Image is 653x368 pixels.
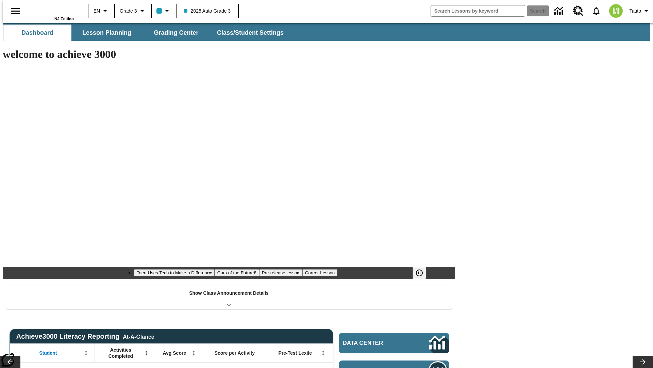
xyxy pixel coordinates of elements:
button: Class/Student Settings [212,25,289,41]
span: Grade 3 [120,7,137,15]
a: Data Center [339,333,449,353]
span: Achieve3000 Literacy Reporting [16,333,154,340]
span: Activities Completed [98,347,143,359]
a: Data Center [550,2,569,20]
div: Home [30,2,74,21]
button: Slide 2 Cars of the Future? [215,269,259,276]
button: Pause [413,267,426,279]
button: Open Menu [141,348,151,358]
span: Score per Activity [215,350,255,356]
span: Tauto [630,7,641,15]
h1: welcome to achieve 3000 [3,48,455,61]
span: Lesson Planning [82,29,131,37]
button: Dashboard [3,25,71,41]
button: Lesson carousel, Next [633,356,653,368]
button: Profile/Settings [627,5,653,17]
p: Show Class Announcement Details [189,290,269,297]
button: Open Menu [189,348,199,358]
button: Open Menu [81,348,91,358]
button: Select a new avatar [605,2,627,20]
span: EN [94,7,100,15]
button: Slide 4 Career Lesson [302,269,337,276]
span: Dashboard [21,29,53,37]
div: SubNavbar [3,23,650,41]
button: Slide 3 Pre-release lesson [259,269,302,276]
button: Language: EN, Select a language [90,5,112,17]
button: Class color is light blue. Change class color [154,5,174,17]
a: Resource Center, Will open in new tab [569,2,587,20]
span: Student [39,350,57,356]
div: At-A-Glance [123,333,154,340]
button: Lesson Planning [73,25,141,41]
a: Home [30,3,74,17]
button: Grade: Grade 3, Select a grade [117,5,149,17]
a: Notifications [587,2,605,20]
div: Show Class Announcement Details [6,286,452,309]
img: avatar image [609,4,623,18]
div: Pause [413,267,433,279]
span: Data Center [343,340,406,347]
span: Class/Student Settings [217,29,284,37]
button: Grading Center [142,25,210,41]
span: Avg Score [163,350,186,356]
span: Pre-Test Lexile [279,350,312,356]
button: Open Menu [318,348,328,358]
span: Grading Center [154,29,198,37]
button: Slide 1 Teen Uses Tech to Make a Difference [134,269,215,276]
div: SubNavbar [3,25,290,41]
span: 2025 Auto Grade 3 [184,7,231,15]
input: search field [431,5,525,16]
button: Open side menu [5,1,26,21]
span: NJ Edition [54,17,74,21]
